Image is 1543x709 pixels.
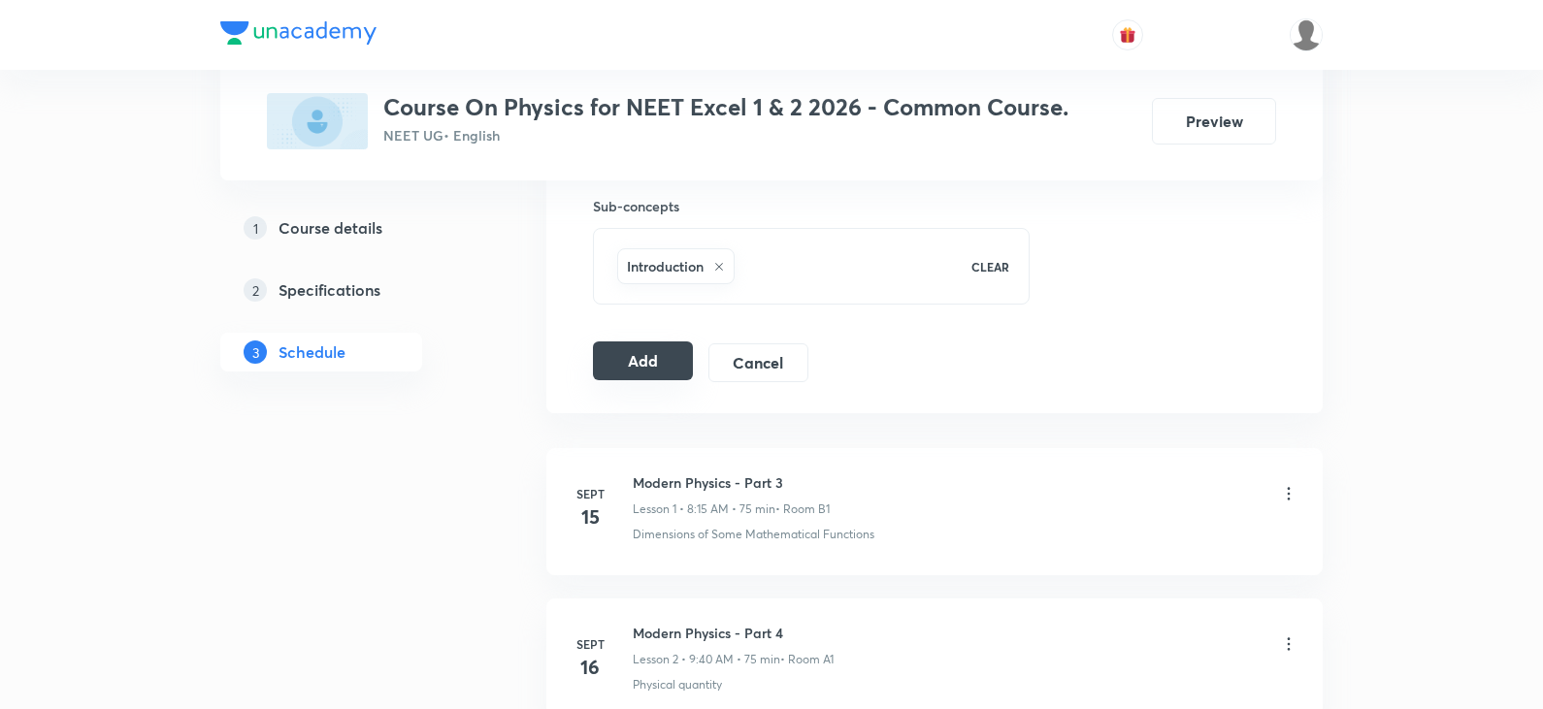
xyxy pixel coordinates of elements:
[1112,19,1143,50] button: avatar
[780,651,834,668] p: • Room A1
[244,278,267,302] p: 2
[571,635,609,653] h6: Sept
[220,271,484,309] a: 2Specifications
[633,676,722,693] p: Physical quantity
[633,472,830,493] h6: Modern Physics - Part 3
[593,341,693,380] button: Add
[244,340,267,364] p: 3
[267,93,368,149] img: 02FD9788-21F1-4214-B2A5-59CE9566CCA8_plus.png
[775,500,830,518] p: • Room B1
[571,485,609,502] h6: Sept
[279,340,345,364] h5: Schedule
[633,623,834,643] h6: Modern Physics - Part 4
[571,653,609,682] h4: 16
[383,93,1068,121] h3: Course On Physics for NEET Excel 1 & 2 2026 - Common Course.
[633,651,780,668] p: Lesson 2 • 9:40 AM • 75 min
[571,502,609,532] h4: 15
[633,500,775,518] p: Lesson 1 • 8:15 AM • 75 min
[279,216,382,240] h5: Course details
[220,209,484,247] a: 1Course details
[220,21,377,49] a: Company Logo
[1290,18,1323,51] img: Vivek Patil
[1152,98,1276,145] button: Preview
[971,258,1009,275] p: CLEAR
[279,278,380,302] h5: Specifications
[383,125,1068,145] p: NEET UG • English
[633,526,874,543] p: Dimensions of Some Mathematical Functions
[244,216,267,240] p: 1
[1119,26,1136,44] img: avatar
[220,21,377,45] img: Company Logo
[627,256,704,276] h6: Introduction
[708,343,808,382] button: Cancel
[593,196,1030,216] h6: Sub-concepts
